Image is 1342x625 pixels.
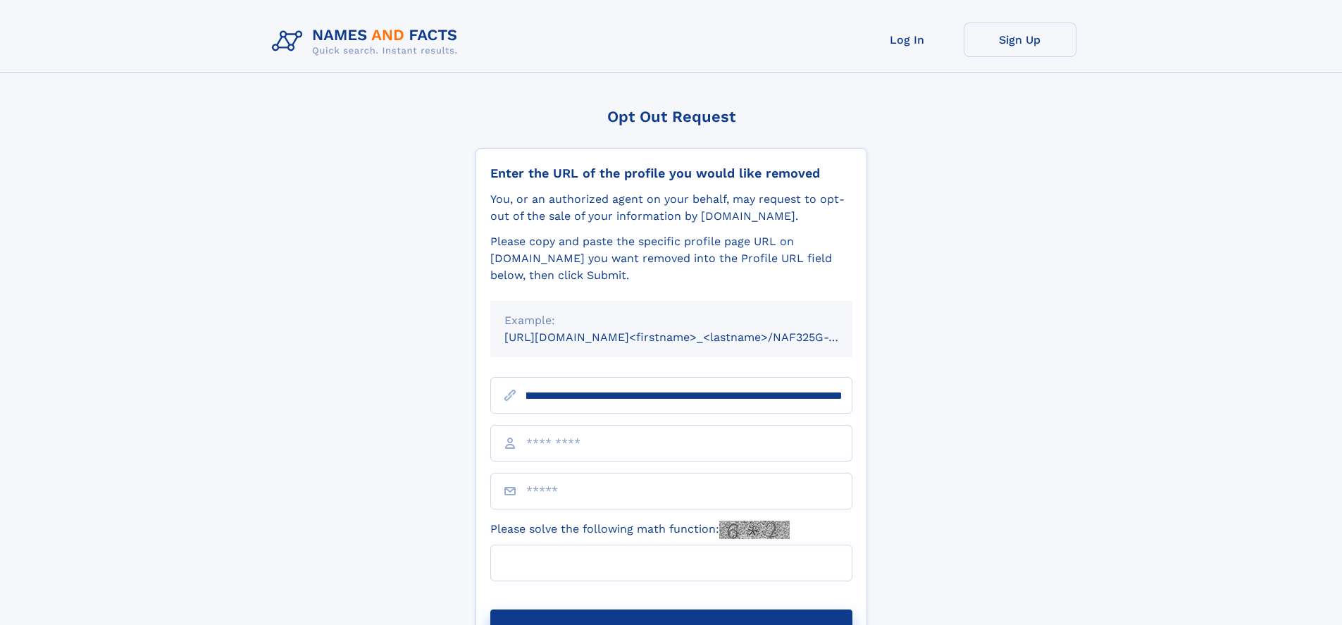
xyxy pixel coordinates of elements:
[266,23,469,61] img: Logo Names and Facts
[504,312,838,329] div: Example:
[851,23,964,57] a: Log In
[490,191,852,225] div: You, or an authorized agent on your behalf, may request to opt-out of the sale of your informatio...
[504,330,879,344] small: [URL][DOMAIN_NAME]<firstname>_<lastname>/NAF325G-xxxxxxxx
[964,23,1076,57] a: Sign Up
[490,166,852,181] div: Enter the URL of the profile you would like removed
[476,108,867,125] div: Opt Out Request
[490,521,790,539] label: Please solve the following math function:
[490,233,852,284] div: Please copy and paste the specific profile page URL on [DOMAIN_NAME] you want removed into the Pr...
